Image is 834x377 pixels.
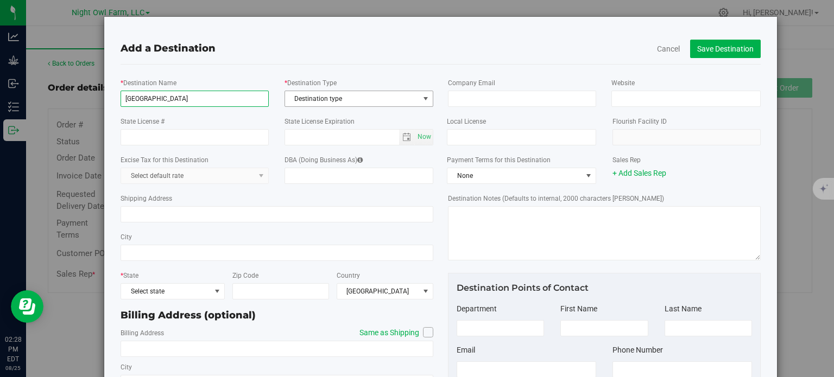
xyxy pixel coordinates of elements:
span: Set Current date [415,129,434,145]
button: Cancel [657,43,680,54]
div: Add a Destination [121,41,761,56]
button: Save Destination [690,40,761,58]
label: Company Email [448,78,495,88]
span: Email [457,346,475,354]
iframe: Resource center [11,290,43,323]
span: First Name [560,304,597,313]
label: Destination Name [121,78,176,88]
label: Sales Rep [612,155,641,165]
span: Phone Number [612,346,663,354]
span: Department [457,304,497,313]
label: Destination Notes (Defaults to internal, 2000 characters [PERSON_NAME]) [448,194,664,203]
label: Local License [447,117,486,126]
span: select [415,130,433,145]
span: Last Name [665,304,702,313]
label: City [121,232,132,242]
span: Select state [121,284,211,299]
label: Zip Code [232,271,258,280]
i: DBA is the name that will appear in destination selectors and in grids. If left blank, it will be... [357,157,363,163]
label: Shipping Address [121,194,172,203]
label: State License Expiration [285,117,355,126]
label: State License # [121,117,165,126]
div: Billing Address (optional) [121,308,433,323]
label: Website [611,78,635,88]
label: Country [337,271,360,280]
label: Flourish Facility ID [612,117,667,126]
span: [GEOGRAPHIC_DATA] [337,284,419,299]
label: Destination Type [285,78,337,88]
label: Same as Shipping [349,327,433,338]
label: Excise Tax for this Destination [121,155,208,165]
label: City [121,362,132,372]
span: select [419,91,433,106]
label: State [121,271,138,280]
label: Payment Terms for this Destination [447,155,596,165]
label: Billing Address [121,328,164,338]
span: Destination type [285,91,419,106]
span: Destination Points of Contact [457,283,589,293]
label: DBA (Doing Business As) [285,155,363,165]
a: + Add Sales Rep [612,169,666,177]
span: select [399,130,415,145]
span: None [447,168,582,183]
